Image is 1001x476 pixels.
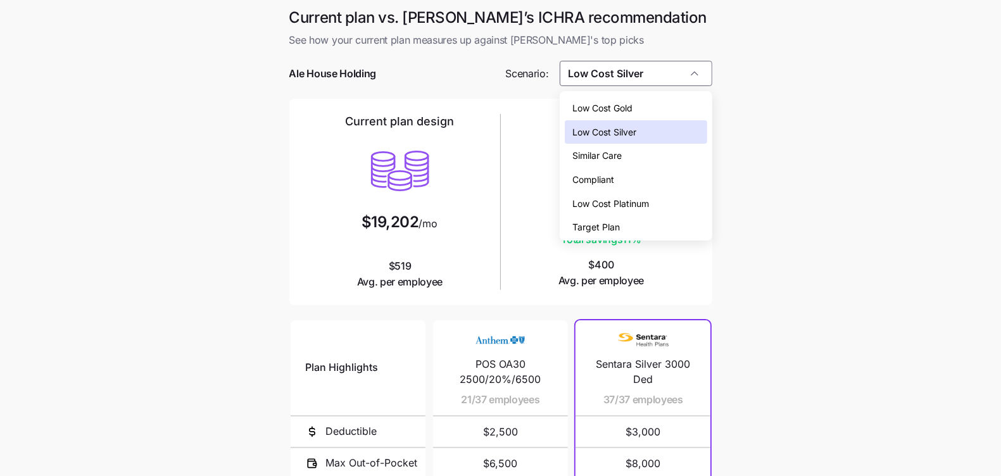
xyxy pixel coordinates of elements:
span: Deductible [326,423,377,439]
span: POS OA30 2500/20%/6500 [448,356,553,388]
span: $19,202 [362,215,419,230]
span: $400 [558,257,645,289]
h1: Current plan vs. [PERSON_NAME]’s ICHRA recommendation [289,8,712,27]
span: Target Plan [572,220,620,234]
span: Avg. per employee [357,274,443,290]
img: Carrier [618,328,669,352]
span: Scenario: [506,66,549,82]
span: Sentara Silver 3000 Ded [591,356,695,388]
span: /mo [419,218,437,229]
span: $2,500 [448,416,553,447]
span: Low Cost Silver [572,125,636,139]
span: $519 [357,258,443,290]
span: Plan Highlights [306,360,379,375]
span: 37/37 employees [603,392,683,408]
span: Avg. per employee [558,273,645,289]
span: Low Cost Gold [572,101,633,115]
img: Carrier [475,328,526,352]
span: Total savings 11 % [560,232,642,247]
span: Low Cost Platinum [572,197,649,211]
span: Similar Care [572,149,622,163]
span: See how your current plan measures up against [PERSON_NAME]'s top picks [289,32,712,48]
span: $3,000 [591,416,695,447]
span: Max Out-of-Pocket [326,455,418,471]
span: Compliant [572,173,614,187]
span: Ale House Holding [289,66,377,82]
span: 21/37 employees [461,392,539,408]
h2: Current plan design [346,114,455,129]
